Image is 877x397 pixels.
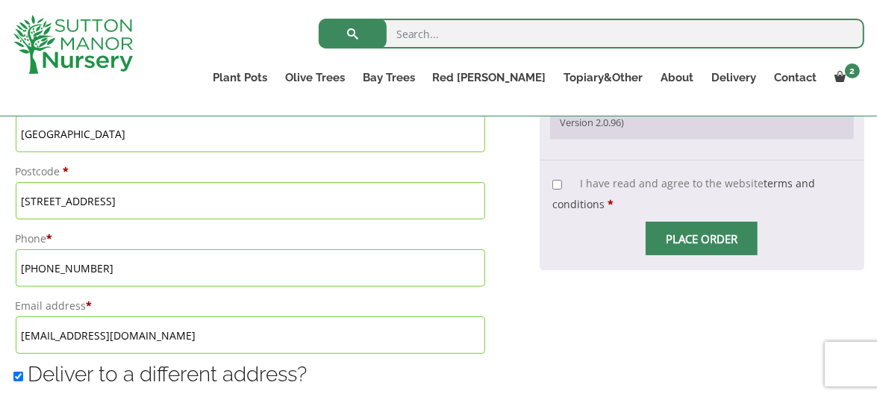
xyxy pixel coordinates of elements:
a: Contact [766,67,826,88]
a: Bay Trees [354,67,424,88]
img: logo [13,15,133,74]
span: 2 [845,63,860,78]
input: I have read and agree to the websiteterms and conditions * [552,180,562,190]
a: Olive Trees [276,67,354,88]
input: Search... [319,19,864,49]
a: Delivery [703,67,766,88]
a: About [652,67,703,88]
a: Plant Pots [204,67,276,88]
label: Email address [16,296,485,316]
input: Deliver to a different address? [13,372,23,381]
label: Postcode [16,161,485,182]
span: I have read and agree to the website [552,176,815,211]
abbr: required [608,197,614,211]
a: Red [PERSON_NAME] [424,67,555,88]
a: 2 [826,67,864,88]
input: Place order [646,222,758,255]
a: Topiary&Other [555,67,652,88]
label: Phone [16,228,485,249]
span: Deliver to a different address? [28,362,308,387]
